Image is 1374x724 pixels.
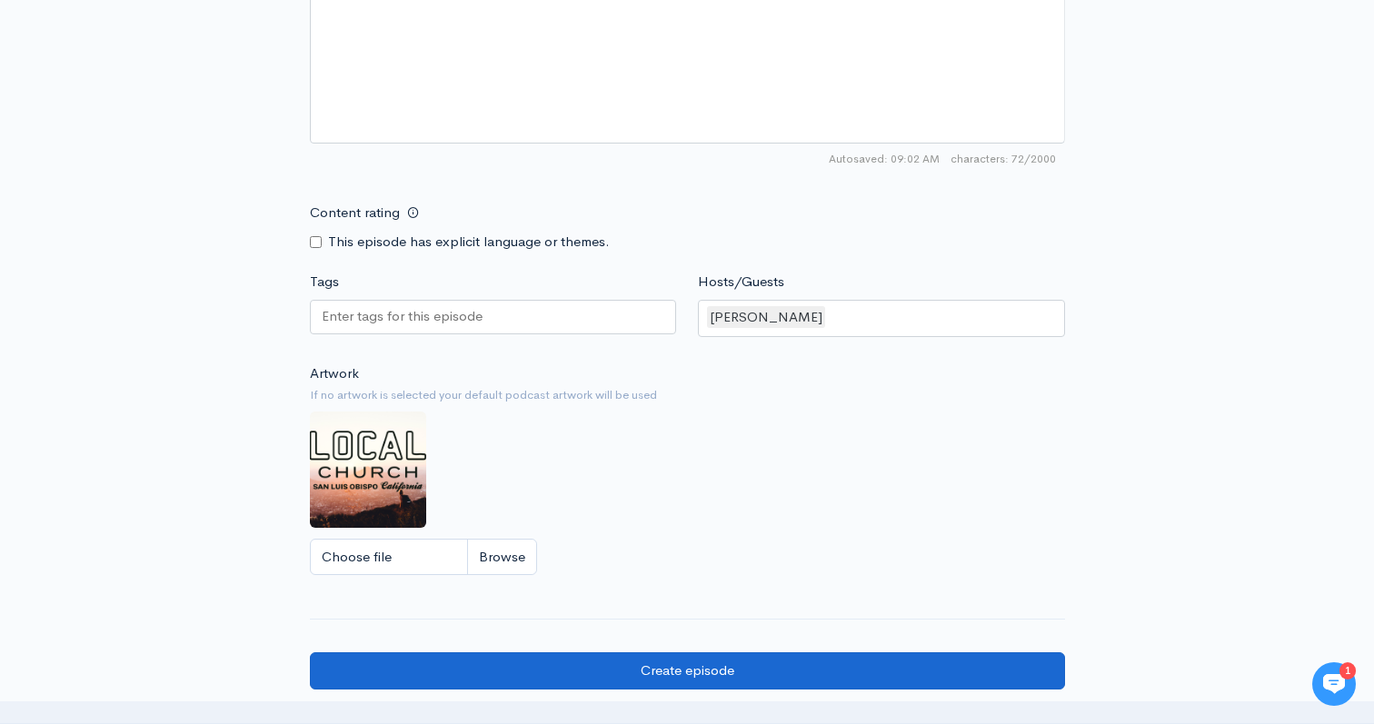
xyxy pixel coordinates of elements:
label: Content rating [310,194,400,232]
iframe: gist-messenger-bubble-iframe [1312,662,1356,706]
span: 72/2000 [951,151,1056,167]
label: Artwork [310,363,359,384]
h1: Hi 👋 [27,88,336,117]
button: New conversation [28,241,335,277]
span: Autosaved: 09:02 AM [829,151,940,167]
input: Create episode [310,652,1065,689]
p: Find an answer quickly [25,312,339,333]
label: Tags [310,272,339,293]
span: New conversation [117,252,218,266]
div: [PERSON_NAME] [707,306,825,329]
label: This episode has explicit language or themes. [328,232,610,253]
label: Hosts/Guests [698,272,784,293]
h2: Just let us know if you need anything and we'll be happy to help! 🙂 [27,121,336,208]
input: Search articles [53,342,324,378]
small: If no artwork is selected your default podcast artwork will be used [310,386,1065,404]
input: Enter tags for this episode [322,306,485,327]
